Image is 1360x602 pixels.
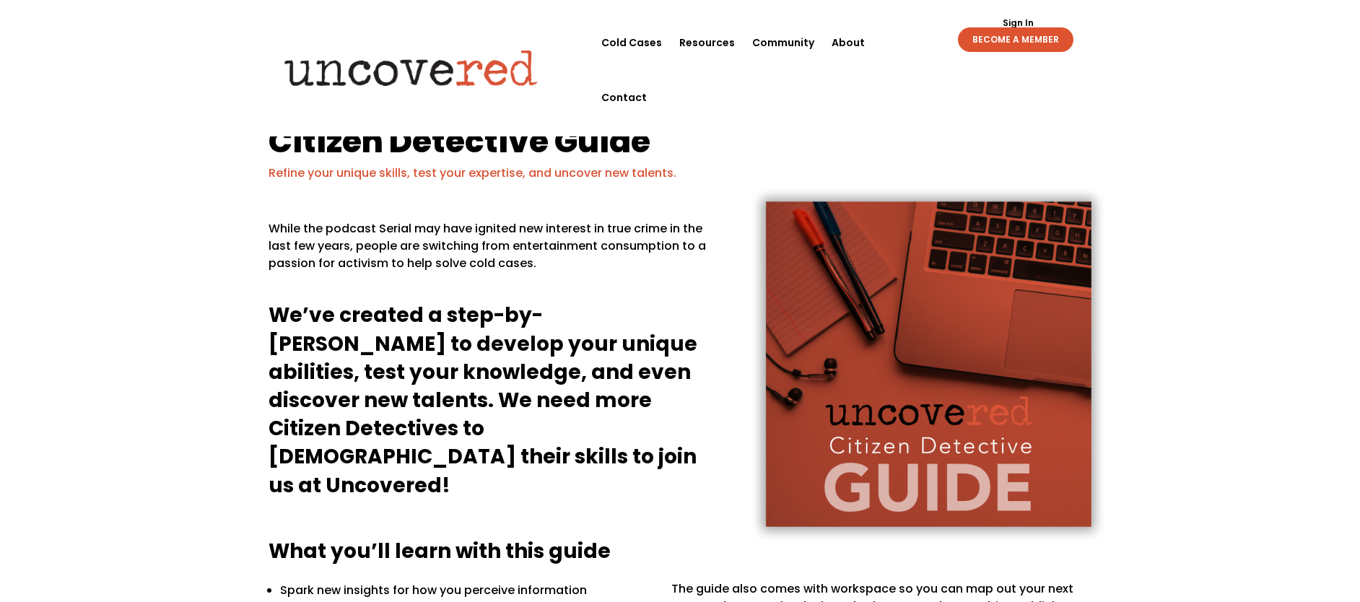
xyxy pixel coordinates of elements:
[958,27,1073,52] a: BECOME A MEMBER
[269,301,715,506] h4: We’ve created a step-by-[PERSON_NAME] to develop your unique abilities, test your knowledge, and ...
[832,15,865,70] a: About
[269,220,715,284] p: While the podcast Serial may have ignited new interest in true crime in the last few years, peopl...
[601,70,647,125] a: Contact
[601,15,662,70] a: Cold Cases
[723,163,1130,564] img: cdg-cover
[269,165,1091,182] p: Refine your unique skills, test your expertise, and uncover new talents.
[679,15,735,70] a: Resources
[269,537,1091,572] h4: What you’ll learn with this guide
[280,582,651,599] p: Spark new insights for how you perceive information
[272,40,550,96] img: Uncovered logo
[995,19,1042,27] a: Sign In
[752,15,814,70] a: Community
[269,125,1091,165] h1: Citizen Detective Guide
